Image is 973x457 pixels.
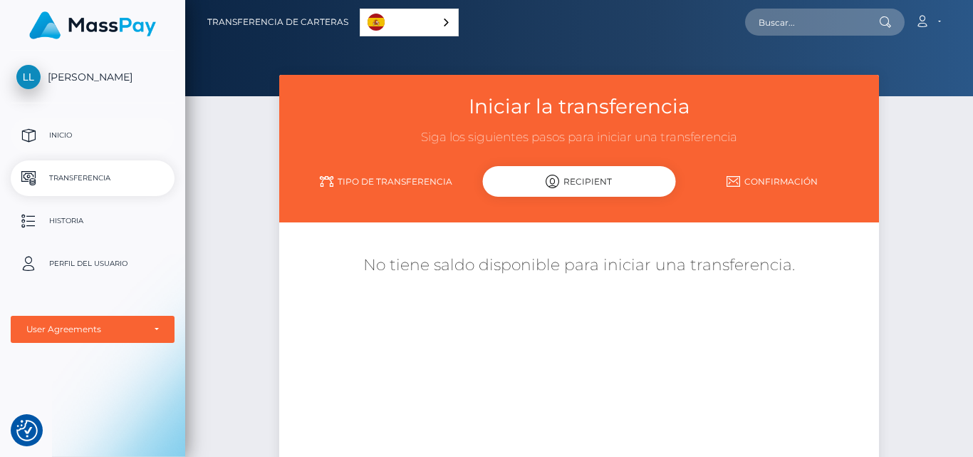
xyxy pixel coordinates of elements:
a: Perfil del usuario [11,246,175,282]
p: Inicio [16,125,169,146]
div: Language [360,9,459,36]
aside: Language selected: Español [360,9,459,36]
div: Recipient [483,166,676,197]
h5: No tiene saldo disponible para iniciar una transferencia. [290,255,868,277]
a: Inicio [11,118,175,153]
a: Español [360,9,458,36]
span: [PERSON_NAME] [11,71,175,83]
p: Perfil del usuario [16,253,169,274]
a: Confirmación [675,169,868,194]
p: Transferencia [16,168,169,189]
button: Consent Preferences [16,420,38,441]
a: Transferencia [11,160,175,196]
div: User Agreements [26,324,143,335]
img: Revisit consent button [16,420,38,441]
h3: Siga los siguientes pasos para iniciar una transferencia [290,129,868,146]
a: Tipo de transferencia [290,169,483,194]
a: Historia [11,203,175,239]
img: MassPay [29,11,156,39]
a: Transferencia de carteras [207,7,348,37]
p: Historia [16,210,169,232]
input: Buscar... [745,9,879,36]
button: User Agreements [11,316,175,343]
h3: Iniciar la transferencia [290,93,868,120]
